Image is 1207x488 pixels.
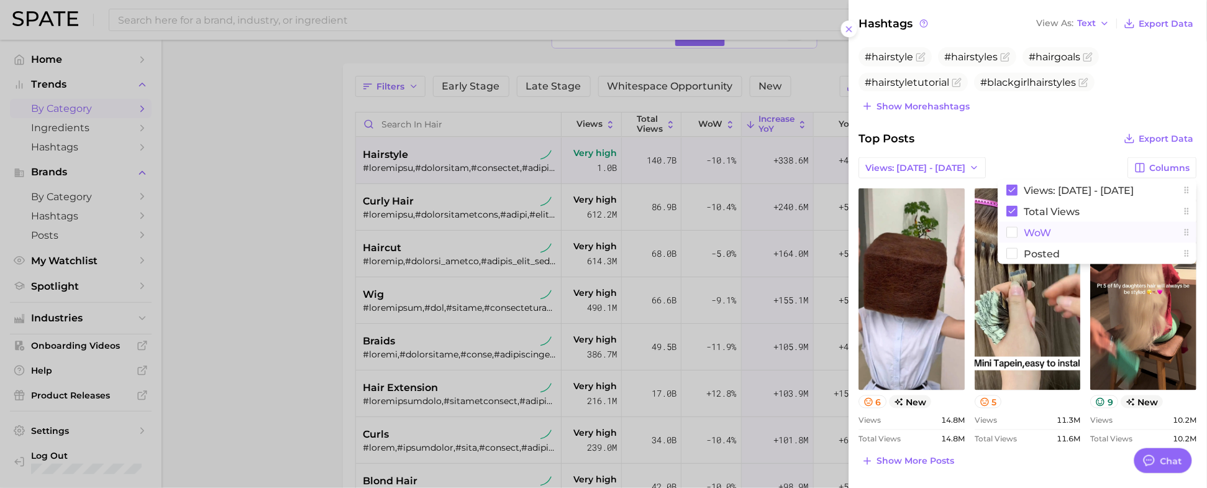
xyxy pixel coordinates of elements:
[877,101,970,112] span: Show more hashtags
[1121,130,1197,147] button: Export Data
[981,76,1077,88] span: #blackgirlhairstyles
[859,98,973,115] button: Show morehashtags
[1024,249,1060,259] span: Posted
[1034,16,1113,32] button: View AsText
[1024,185,1134,196] span: Views: [DATE] - [DATE]
[877,456,955,467] span: Show more posts
[1078,20,1096,27] span: Text
[1083,52,1093,62] button: Flag as miscategorized or irrelevant
[859,130,915,147] span: Top Posts
[1121,15,1197,32] button: Export Data
[1057,435,1081,444] span: 11.6m
[1121,395,1164,408] span: new
[1079,78,1089,88] button: Flag as miscategorized or irrelevant
[1024,228,1052,238] span: WoW
[1091,395,1119,408] button: 9
[1001,52,1011,62] button: Flag as miscategorized or irrelevant
[945,51,998,63] span: #hairstyles
[1024,206,1080,217] span: Total Views
[942,416,965,425] span: 14.8m
[859,416,881,425] span: Views
[1139,134,1194,144] span: Export Data
[942,435,965,444] span: 14.8m
[1173,435,1197,444] span: 10.2m
[866,163,966,173] span: Views: [DATE] - [DATE]
[975,395,1003,408] button: 5
[1139,19,1194,29] span: Export Data
[859,395,887,408] button: 6
[916,52,926,62] button: Flag as miscategorized or irrelevant
[952,78,962,88] button: Flag as miscategorized or irrelevant
[1128,157,1197,178] button: Columns
[859,15,931,32] span: Hashtags
[1029,51,1081,63] span: #hairgoals
[1037,20,1074,27] span: View As
[998,180,1197,264] div: Columns
[1173,416,1197,425] span: 10.2m
[1091,435,1133,444] span: Total Views
[975,435,1018,444] span: Total Views
[859,453,958,470] button: Show more posts
[859,157,986,178] button: Views: [DATE] - [DATE]
[865,51,914,63] span: #hairstyle
[890,395,932,408] span: new
[975,416,998,425] span: Views
[865,76,950,88] span: #hairstyletutorial
[1150,163,1190,173] span: Columns
[859,435,901,444] span: Total Views
[1091,416,1113,425] span: Views
[1057,416,1081,425] span: 11.3m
